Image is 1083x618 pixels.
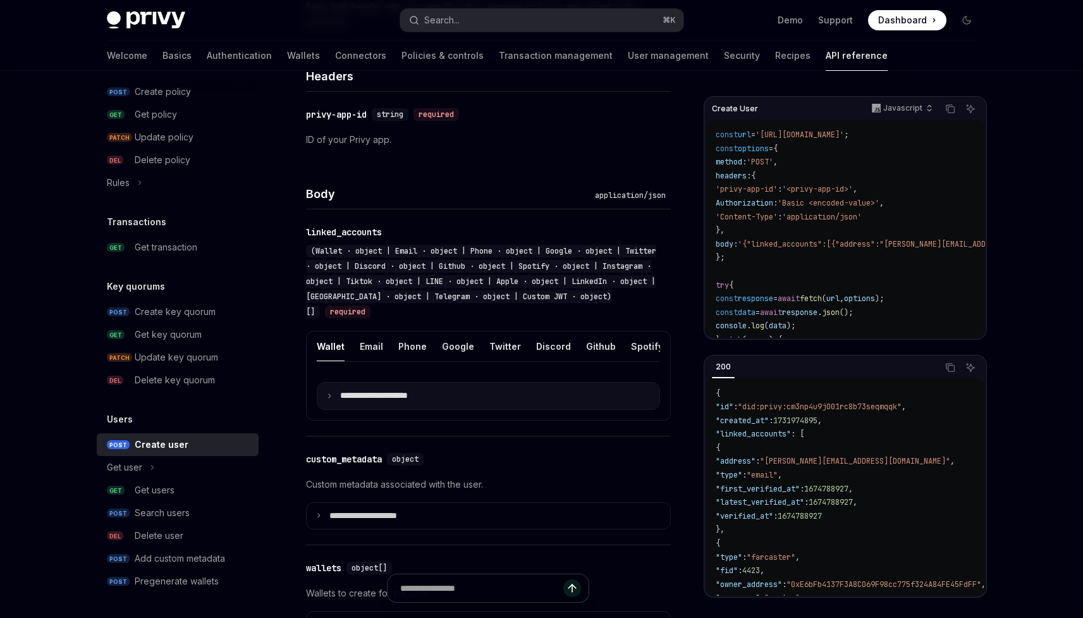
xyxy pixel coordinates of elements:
[742,335,747,345] span: (
[716,456,756,466] span: "address"
[747,552,795,562] span: "farcaster"
[716,429,791,439] span: "linked_accounts"
[786,321,795,331] span: );
[401,40,484,71] a: Policies & controls
[107,243,125,252] span: GET
[107,486,125,495] span: GET
[720,335,742,345] span: catch
[883,103,922,113] p: Javascript
[716,524,725,535] span: },
[769,144,773,154] span: =
[773,511,778,521] span: :
[764,593,800,603] span: "payton"
[317,331,345,361] div: Wallet
[751,171,756,181] span: {
[716,307,738,318] span: const
[306,453,382,466] div: custom_metadata
[716,184,778,194] span: 'privy-app-id'
[738,130,751,140] span: url
[107,11,185,29] img: dark logo
[97,456,259,479] button: Toggle Get user section
[773,416,817,426] span: 1731974895
[853,497,857,507] span: ,
[107,214,166,230] h5: Transactions
[107,110,125,120] span: GET
[747,157,773,167] span: 'POST'
[957,10,977,30] button: Toggle dark mode
[778,14,803,27] a: Demo
[712,104,758,114] span: Create User
[107,412,133,427] h5: Users
[306,108,367,121] div: privy-app-id
[97,103,259,126] a: GETGet policy
[135,483,174,498] div: Get users
[135,528,183,543] div: Delete user
[207,40,272,71] a: Authentication
[716,497,804,507] span: "latest_verified_at"
[716,294,738,304] span: const
[563,579,581,597] button: Send message
[800,294,822,304] span: fetch
[631,331,663,361] div: Spotify
[751,321,764,331] span: log
[738,307,756,318] span: data
[775,40,811,71] a: Recipes
[800,593,804,603] span: ,
[773,157,778,167] span: ,
[751,130,756,140] span: =
[840,307,853,318] span: ();
[306,562,341,574] div: wallets
[778,511,822,521] span: 1674788927
[782,307,817,318] span: response
[135,350,218,365] div: Update key quorum
[716,239,738,249] span: body:
[826,40,888,71] a: API reference
[817,307,822,318] span: .
[135,240,197,255] div: Get transaction
[135,84,191,99] div: Create policy
[586,331,616,361] div: Github
[716,212,778,222] span: 'Content-Type'
[782,212,862,222] span: 'application/json'
[135,373,215,388] div: Delete key quorum
[97,236,259,259] a: GETGet transaction
[878,14,927,27] span: Dashboard
[107,577,130,586] span: POST
[107,40,147,71] a: Welcome
[489,331,521,361] div: Twitter
[306,477,671,492] p: Custom metadata associated with the user.
[778,294,800,304] span: await
[760,307,782,318] span: await
[97,149,259,171] a: DELDelete policy
[962,101,979,117] button: Ask AI
[162,40,192,71] a: Basics
[747,335,769,345] span: error
[786,579,981,590] span: "0xE6bFb4137F3A8C069F98cc775f324A84FE45FdFF"
[804,497,809,507] span: :
[536,331,571,361] div: Discord
[716,130,738,140] span: const
[716,280,729,290] span: try
[804,484,848,494] span: 1674788927
[716,593,760,603] span: "username"
[663,15,676,25] span: ⌘ K
[817,416,822,426] span: ,
[716,579,782,590] span: "owner_address"
[107,353,132,362] span: PATCH
[335,40,386,71] a: Connectors
[716,416,769,426] span: "created_at"
[962,359,979,376] button: Ask AI
[724,40,760,71] a: Security
[760,456,950,466] span: "[PERSON_NAME][EMAIL_ADDRESS][DOMAIN_NAME]"
[809,497,853,507] span: 1674788927
[107,554,130,564] span: POST
[712,359,735,374] div: 200
[135,437,188,452] div: Create user
[865,98,938,120] button: Javascript
[716,484,800,494] span: "first_verified_at"
[716,225,725,235] span: },
[97,524,259,547] a: DELDelete user
[853,184,857,194] span: ,
[97,369,259,392] a: DELDelete key quorum
[769,335,782,345] span: ) {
